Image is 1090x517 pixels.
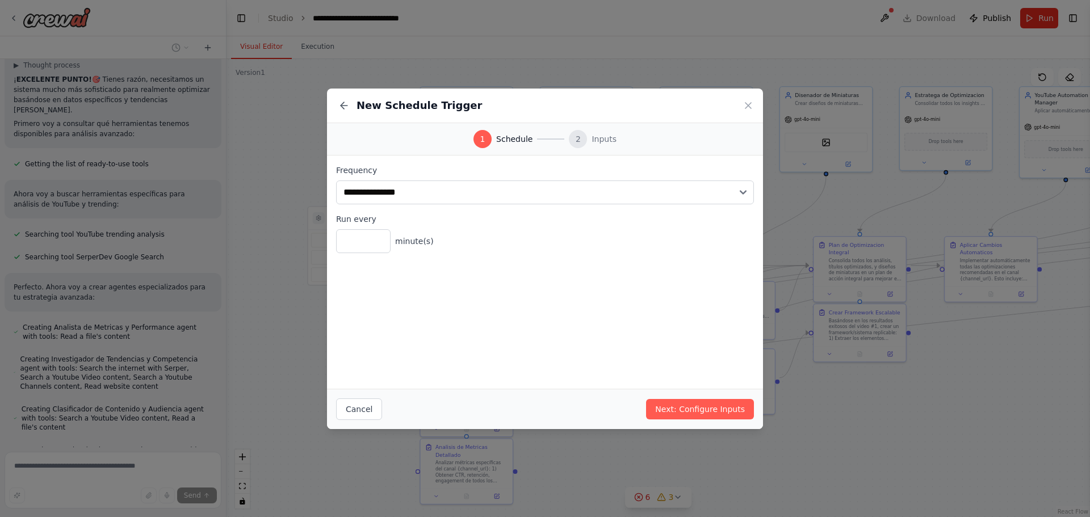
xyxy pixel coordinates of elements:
[473,130,492,148] div: 1
[336,213,754,225] label: Run every
[336,165,754,176] label: Frequency
[496,133,533,145] span: Schedule
[592,133,617,145] span: Inputs
[336,398,382,420] button: Cancel
[357,98,482,114] h2: New Schedule Trigger
[569,130,587,148] div: 2
[395,236,434,247] span: minute(s)
[646,399,754,419] button: Next: Configure Inputs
